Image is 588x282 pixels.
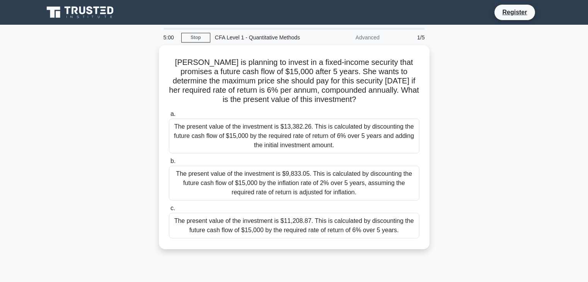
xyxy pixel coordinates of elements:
div: The present value of the investment is $13,382.26. This is calculated by discounting the future c... [169,119,419,153]
h5: [PERSON_NAME] is planning to invest in a fixed-income security that promises a future cash flow o... [168,58,420,105]
div: CFA Level 1 - Quantitative Methods [210,30,317,45]
a: Register [498,7,532,17]
span: a. [170,110,176,117]
span: b. [170,158,176,164]
div: Advanced [317,30,384,45]
span: c. [170,205,175,211]
div: 5:00 [159,30,181,45]
a: Stop [181,33,210,42]
div: The present value of the investment is $11,208.87. This is calculated by discounting the future c... [169,213,419,238]
div: The present value of the investment is $9,833.05. This is calculated by discounting the future ca... [169,166,419,200]
div: 1/5 [384,30,429,45]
